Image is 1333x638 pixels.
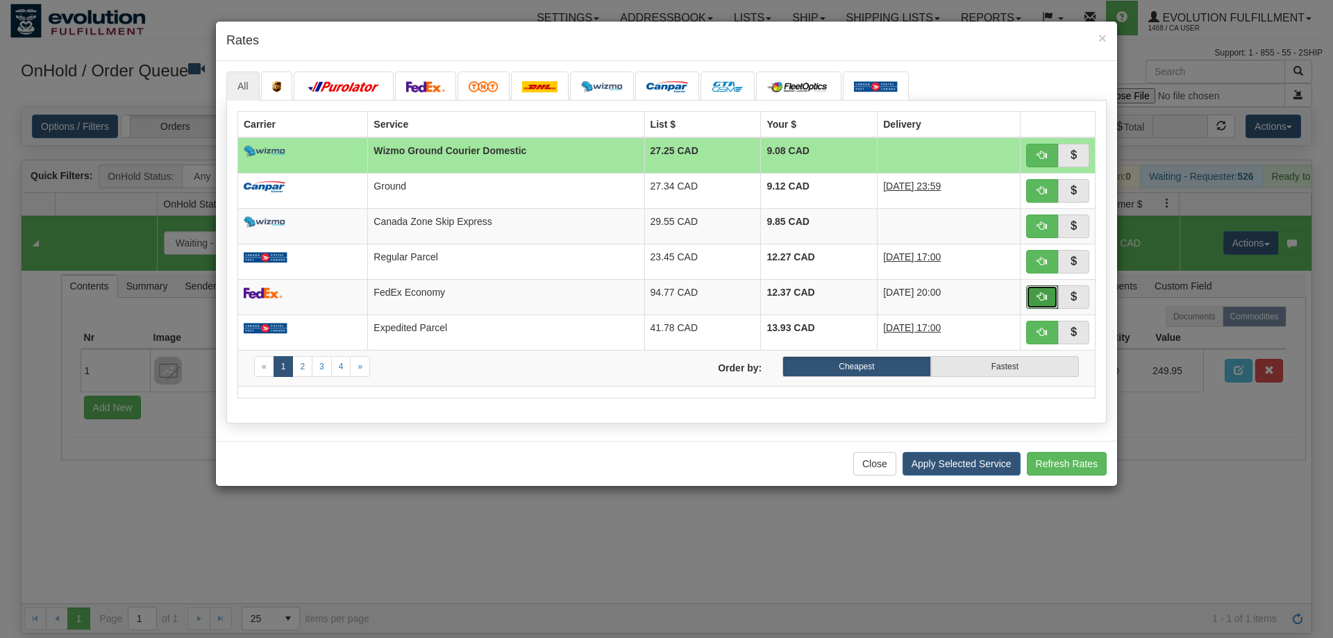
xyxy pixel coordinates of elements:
span: × [1098,30,1107,46]
img: wizmo.png [581,81,623,92]
img: FedEx.png [406,81,445,92]
td: 9.85 CAD [761,208,878,244]
img: wizmo.png [244,146,285,157]
img: CarrierLogo_10182.png [767,81,830,92]
th: Delivery [878,111,1021,137]
td: 27.25 CAD [644,137,761,174]
td: 1 Day [878,173,1021,208]
img: Canada_post.png [244,252,287,263]
a: Next [350,356,370,377]
button: Close [853,452,896,476]
th: Carrier [238,111,368,137]
span: [DATE] 23:59 [883,181,941,192]
a: 4 [331,356,351,377]
img: dhl.png [522,81,557,92]
h4: Rates [226,32,1107,50]
span: [DATE] 20:00 [883,287,941,298]
button: Close [1098,31,1107,45]
td: 3 Days [878,244,1021,279]
img: campar.png [244,181,285,192]
img: Canada_post.png [244,323,287,334]
span: [DATE] 17:00 [883,251,941,262]
th: Your $ [761,111,878,137]
td: 9.12 CAD [761,173,878,208]
label: Fastest [931,356,1079,377]
td: 9.08 CAD [761,137,878,174]
td: 12.27 CAD [761,244,878,279]
td: 94.77 CAD [644,279,761,314]
label: Cheapest [782,356,930,377]
span: « [262,362,267,371]
td: 2 Days [878,314,1021,350]
td: 23.45 CAD [644,244,761,279]
img: FedEx.png [244,287,283,299]
span: [DATE] 17:00 [883,322,941,333]
img: wizmo.png [244,217,285,228]
span: » [358,362,362,371]
td: Wizmo Ground Courier Domestic [368,137,644,174]
td: Canada Zone Skip Express [368,208,644,244]
img: campar.png [646,81,688,92]
td: 29.55 CAD [644,208,761,244]
img: Canada_post.png [854,81,898,92]
td: Regular Parcel [368,244,644,279]
td: Ground [368,173,644,208]
img: purolator.png [305,81,383,92]
td: Expedited Parcel [368,314,644,350]
img: tnt.png [469,81,498,92]
button: Refresh Rates [1027,452,1107,476]
a: 2 [292,356,312,377]
td: FedEx Economy [368,279,644,314]
img: ups.png [272,81,282,92]
td: 27.34 CAD [644,173,761,208]
td: 13.93 CAD [761,314,878,350]
a: 3 [312,356,332,377]
td: 41.78 CAD [644,314,761,350]
a: 1 [274,356,294,377]
th: Service [368,111,644,137]
a: All [226,72,260,101]
label: Order by: [666,356,772,375]
th: List $ [644,111,761,137]
img: CarrierLogo_10191.png [712,81,744,92]
td: 12.37 CAD [761,279,878,314]
a: Previous [254,356,274,377]
button: Apply Selected Service [903,452,1021,476]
